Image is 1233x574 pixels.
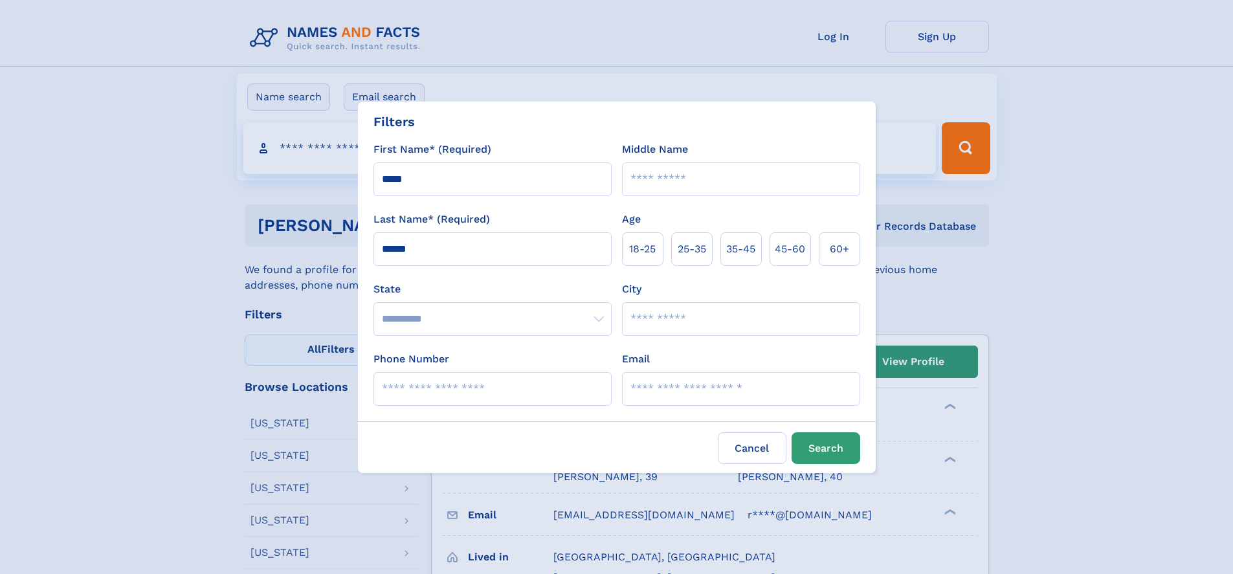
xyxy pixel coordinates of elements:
span: 60+ [830,241,849,257]
label: Middle Name [622,142,688,157]
span: 25‑35 [678,241,706,257]
label: Cancel [718,432,786,464]
label: Last Name* (Required) [373,212,490,227]
div: Filters [373,112,415,131]
label: City [622,281,641,297]
label: State [373,281,612,297]
label: Phone Number [373,351,449,367]
label: First Name* (Required) [373,142,491,157]
label: Email [622,351,650,367]
span: 45‑60 [775,241,805,257]
span: 35‑45 [726,241,755,257]
label: Age [622,212,641,227]
span: 18‑25 [629,241,656,257]
button: Search [792,432,860,464]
